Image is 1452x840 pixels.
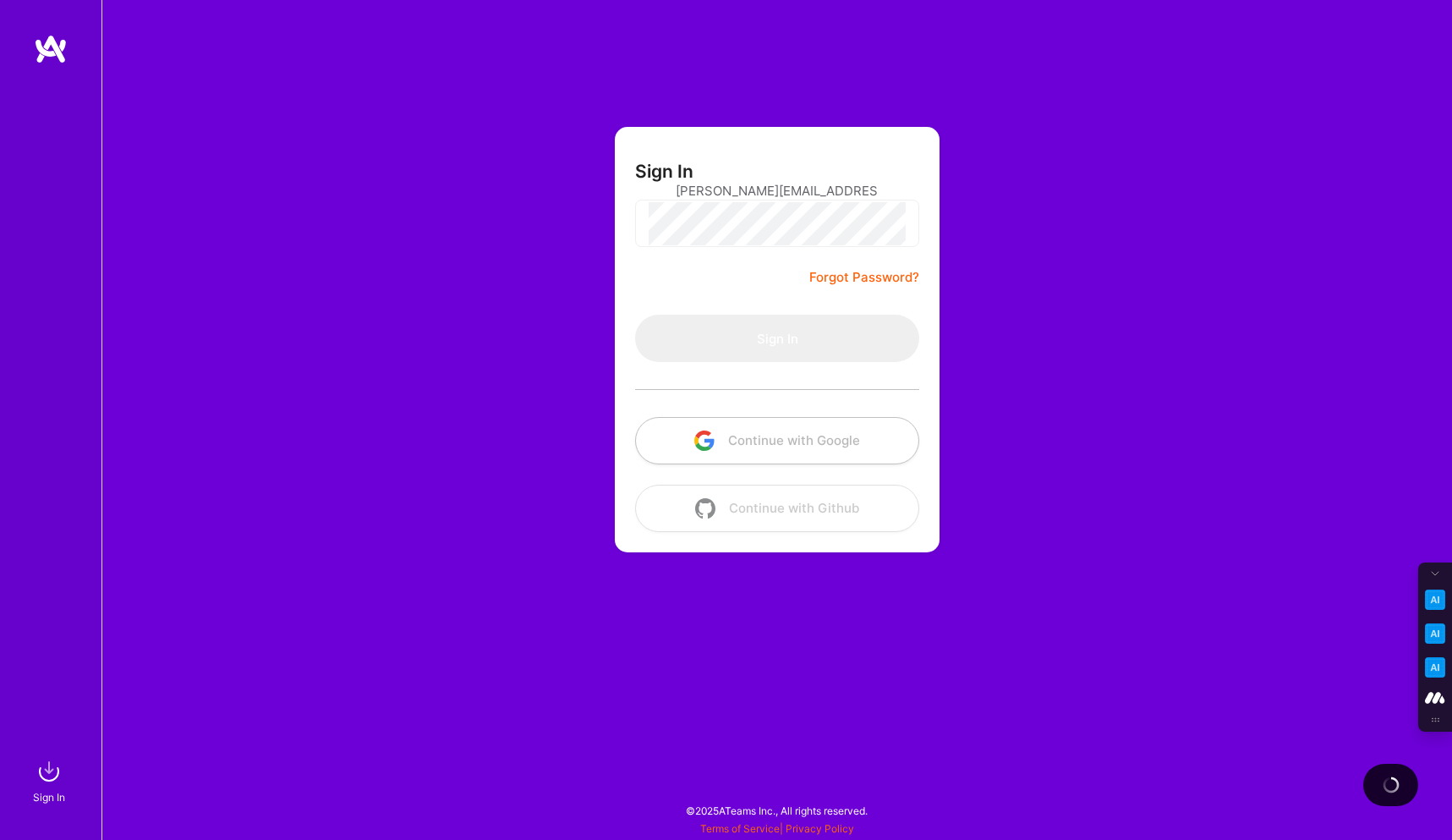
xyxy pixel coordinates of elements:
a: Privacy Policy [786,822,854,835]
button: Sign In [635,315,919,362]
h3: Sign In [635,161,693,182]
img: icon [695,498,715,519]
img: Email Tone Analyzer icon [1425,623,1445,644]
a: Forgot Password? [809,267,919,288]
button: Continue with Github [635,485,919,532]
button: Continue with Google [635,417,919,464]
img: Jargon Buster icon [1425,657,1445,678]
div: Sign In [33,788,65,806]
a: sign inSign In [36,755,66,806]
img: icon [694,431,715,451]
img: sign in [32,755,66,788]
img: logo [34,34,68,64]
div: © 2025 ATeams Inc., All rights reserved. [101,789,1452,832]
img: loading [1380,774,1401,795]
a: Terms of Service [700,822,780,835]
img: Key Point Extractor icon [1425,590,1445,610]
span: | [700,822,854,835]
input: Email... [676,169,879,212]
